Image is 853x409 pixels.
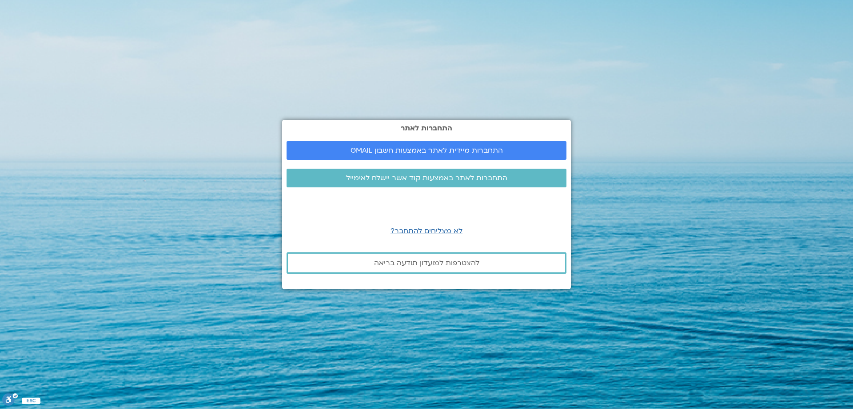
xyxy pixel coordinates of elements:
h2: התחברות לאתר [287,124,566,132]
span: התחברות מיידית לאתר באמצעות חשבון GMAIL [351,146,503,154]
a: לא מצליחים להתחבר? [391,226,462,236]
span: להצטרפות למועדון תודעה בריאה [374,259,479,267]
a: התחברות מיידית לאתר באמצעות חשבון GMAIL [287,141,566,160]
span: התחברות לאתר באמצעות קוד אשר יישלח לאימייל [346,174,507,182]
a: התחברות לאתר באמצעות קוד אשר יישלח לאימייל [287,169,566,187]
a: להצטרפות למועדון תודעה בריאה [287,252,566,274]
